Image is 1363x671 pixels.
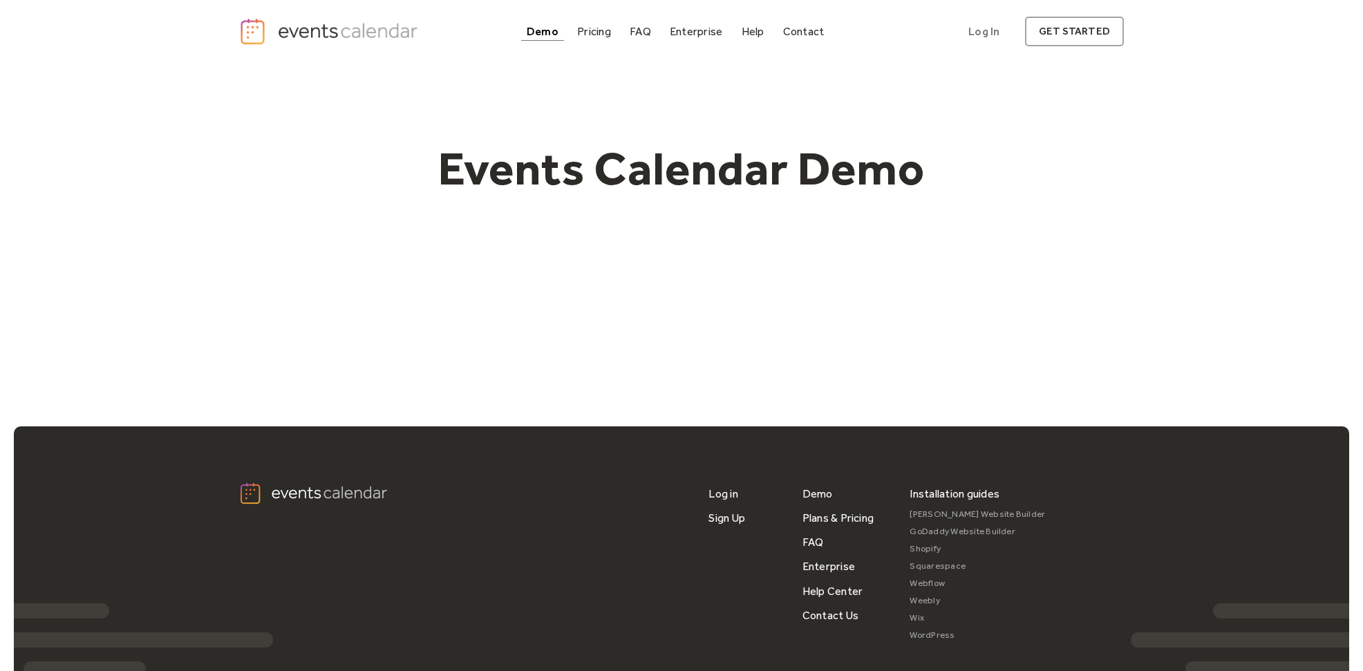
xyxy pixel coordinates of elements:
[742,28,764,35] div: Help
[630,28,651,35] div: FAQ
[910,482,999,506] div: Installation guides
[778,22,830,41] a: Contact
[783,28,825,35] div: Contact
[577,28,611,35] div: Pricing
[572,22,617,41] a: Pricing
[802,603,858,627] a: Contact Us
[910,609,1045,627] a: Wix
[416,140,947,197] h1: Events Calendar Demo
[910,523,1045,540] a: GoDaddy Website Builder
[527,28,558,35] div: Demo
[736,22,770,41] a: Help
[624,22,657,41] a: FAQ
[910,558,1045,575] a: Squarespace
[1025,17,1124,46] a: get started
[910,540,1045,558] a: Shopify
[802,482,833,506] a: Demo
[802,530,824,554] a: FAQ
[708,506,745,530] a: Sign Up
[664,22,728,41] a: Enterprise
[670,28,722,35] div: Enterprise
[910,627,1045,644] a: WordPress
[239,17,422,46] a: home
[802,506,874,530] a: Plans & Pricing
[910,506,1045,523] a: [PERSON_NAME] Website Builder
[708,482,737,506] a: Log in
[802,579,863,603] a: Help Center
[910,575,1045,592] a: Webflow
[802,554,855,578] a: Enterprise
[910,592,1045,609] a: Weebly
[521,22,564,41] a: Demo
[955,17,1013,46] a: Log In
